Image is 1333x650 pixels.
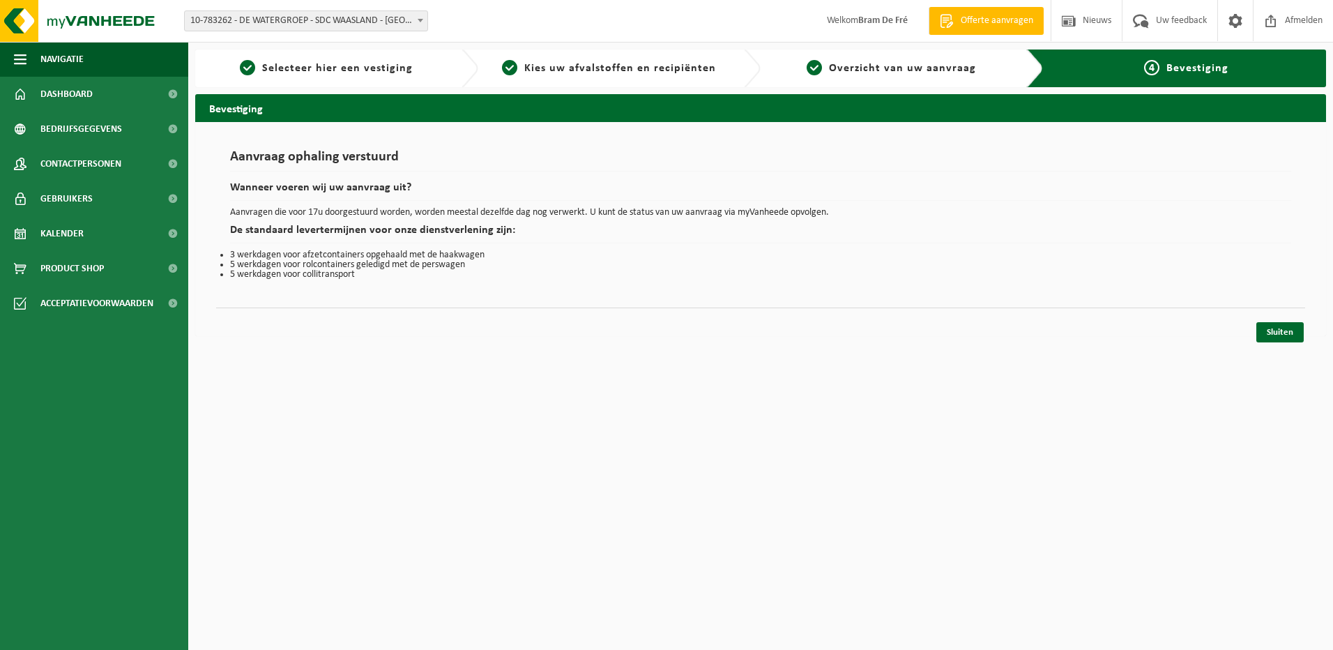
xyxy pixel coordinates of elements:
[485,60,733,77] a: 2Kies uw afvalstoffen en recipiënten
[40,42,84,77] span: Navigatie
[230,270,1291,280] li: 5 werkdagen voor collitransport
[40,216,84,251] span: Kalender
[957,14,1037,28] span: Offerte aanvragen
[230,150,1291,172] h1: Aanvraag ophaling verstuurd
[230,225,1291,243] h2: De standaard levertermijnen voor onze dienstverlening zijn:
[185,11,427,31] span: 10-783262 - DE WATERGROEP - SDC WAASLAND - LOKEREN
[1166,63,1228,74] span: Bevestiging
[524,63,716,74] span: Kies uw afvalstoffen en recipiënten
[807,60,822,75] span: 3
[40,286,153,321] span: Acceptatievoorwaarden
[40,112,122,146] span: Bedrijfsgegevens
[240,60,255,75] span: 1
[829,63,976,74] span: Overzicht van uw aanvraag
[929,7,1044,35] a: Offerte aanvragen
[230,250,1291,260] li: 3 werkdagen voor afzetcontainers opgehaald met de haakwagen
[1144,60,1159,75] span: 4
[502,60,517,75] span: 2
[40,181,93,216] span: Gebruikers
[40,77,93,112] span: Dashboard
[195,94,1326,121] h2: Bevestiging
[1256,322,1304,342] a: Sluiten
[40,251,104,286] span: Product Shop
[768,60,1016,77] a: 3Overzicht van uw aanvraag
[858,15,908,26] strong: Bram De Fré
[230,260,1291,270] li: 5 werkdagen voor rolcontainers geledigd met de perswagen
[202,60,450,77] a: 1Selecteer hier een vestiging
[262,63,413,74] span: Selecteer hier een vestiging
[40,146,121,181] span: Contactpersonen
[230,208,1291,218] p: Aanvragen die voor 17u doorgestuurd worden, worden meestal dezelfde dag nog verwerkt. U kunt de s...
[184,10,428,31] span: 10-783262 - DE WATERGROEP - SDC WAASLAND - LOKEREN
[230,182,1291,201] h2: Wanneer voeren wij uw aanvraag uit?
